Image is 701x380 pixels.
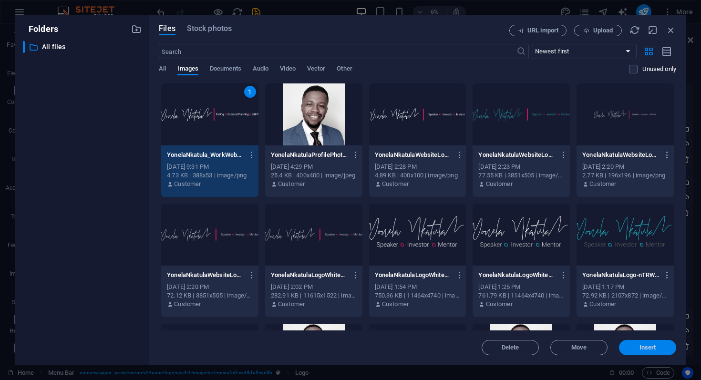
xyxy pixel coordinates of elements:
[337,63,352,76] span: Other
[278,180,305,188] p: Customer
[582,271,659,279] p: YonelaNkatulaLogo-nTRW25-KkoD8bHf9M9PW6A.png
[666,25,676,35] i: Close
[486,300,513,308] p: Customer
[280,63,295,76] span: Video
[167,171,253,180] div: 4.73 KB | 388x53 | image/png
[174,300,201,308] p: Customer
[478,291,564,300] div: 761.79 KB | 11464x4740 | image/png
[271,163,357,171] div: [DATE] 4:29 PM
[589,180,616,188] p: Customer
[23,41,25,53] div: ​
[582,291,668,300] div: 72.92 KB | 2107x872 | image/png
[271,291,357,300] div: 282.91 KB | 11615x1522 | image/png
[271,283,357,291] div: [DATE] 2:02 PM
[375,151,452,159] p: YonelaNkatulaWebsiteLogoWhite-9-LdYWBl3qH8iiW00EIkHQ.png
[244,86,256,98] div: 1
[131,24,142,34] i: Create new folder
[177,63,198,76] span: Images
[571,345,587,350] span: Move
[382,300,409,308] p: Customer
[648,25,658,35] i: Minimize
[278,300,305,308] p: Customer
[639,345,656,350] span: Insert
[42,41,124,52] p: All files
[159,44,516,59] input: Search
[582,171,668,180] div: 2.77 KB | 196x196 | image/png
[382,180,409,188] p: Customer
[478,271,555,279] p: YonelaNkatulaLogoWhite01-8QoTo4aQObVWn8NDj27MxQ.png
[23,23,58,35] p: Folders
[253,63,268,76] span: Audio
[187,23,232,34] span: Stock photos
[550,340,608,355] button: Move
[478,163,564,171] div: [DATE] 2:23 PM
[478,151,555,159] p: YonelaNkatulaWebsiteLogoColor-57vEmF1Xym_eJDEOTZMhoQ.png
[271,171,357,180] div: 25.4 KB | 400x400 | image/jpeg
[593,28,613,33] span: Upload
[478,171,564,180] div: 77.55 KB | 3851x505 | image/png
[509,25,567,36] button: URL import
[167,291,253,300] div: 72.12 KB | 3851x505 | image/png
[174,180,201,188] p: Customer
[482,340,539,355] button: Delete
[375,271,452,279] p: YonelaNkatulaLogoWhite02-b3idU_XE7jaNUnQycSli3w.png
[375,163,461,171] div: [DATE] 2:28 PM
[210,63,241,76] span: Documents
[167,283,253,291] div: [DATE] 2:20 PM
[375,171,461,180] div: 4.89 KB | 400x100 | image/png
[159,63,166,76] span: All
[589,300,616,308] p: Customer
[619,340,676,355] button: Insert
[271,271,348,279] p: YonelaNkatulaLogoWhite03-zLHlBQ43sTBdcnYJ0u1ZLA.png
[574,25,622,36] button: Upload
[582,163,668,171] div: [DATE] 2:20 PM
[307,63,326,76] span: Vector
[502,345,519,350] span: Delete
[375,291,461,300] div: 750.36 KB | 11464x4740 | image/png
[159,23,175,34] span: Files
[167,163,253,171] div: [DATE] 9:31 PM
[642,65,676,73] p: Displays only files that are not in use on the website. Files added during this session can still...
[167,151,244,159] p: YonelaNkatula_WorkWebsiteLogoWhite-clXztstF_8uHI55WsCjljA.png
[629,25,640,35] i: Reload
[582,283,668,291] div: [DATE] 1:17 PM
[486,180,513,188] p: Customer
[167,271,244,279] p: YonelaNkatulaWebsiteLogo-NdAaVeAhKzjHjCKhu3v5Hw.png
[271,151,348,159] p: YonelaNkatulaProfilePhoto-M-DZE6a6zeyrXdg0im_56A.jpeg
[582,151,659,159] p: YonelaNkatulaWebsiteLogo-NdAaVeAhKzjHjCKhu3v5Hw-Z2HeJ8bJaa17FLt7cVz2Hg.png
[478,283,564,291] div: [DATE] 1:25 PM
[527,28,558,33] span: URL import
[375,283,461,291] div: [DATE] 1:54 PM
